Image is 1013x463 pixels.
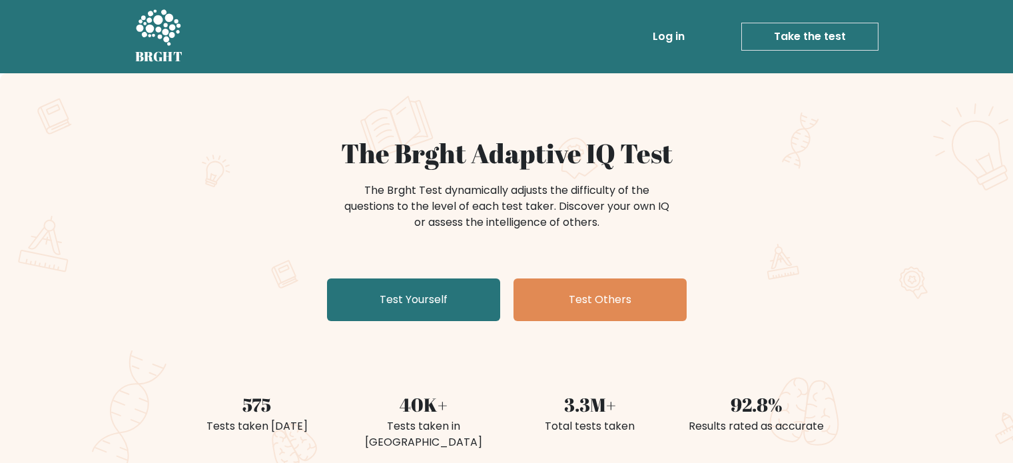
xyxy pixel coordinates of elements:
div: Total tests taken [515,418,665,434]
div: 92.8% [681,390,832,418]
div: Tests taken in [GEOGRAPHIC_DATA] [348,418,499,450]
a: Take the test [741,23,878,51]
a: BRGHT [135,5,183,68]
div: 575 [182,390,332,418]
a: Log in [647,23,690,50]
a: Test Yourself [327,278,500,321]
h5: BRGHT [135,49,183,65]
div: 3.3M+ [515,390,665,418]
div: Tests taken [DATE] [182,418,332,434]
div: Results rated as accurate [681,418,832,434]
h1: The Brght Adaptive IQ Test [182,137,832,169]
a: Test Others [513,278,687,321]
div: 40K+ [348,390,499,418]
div: The Brght Test dynamically adjusts the difficulty of the questions to the level of each test take... [340,183,673,231]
